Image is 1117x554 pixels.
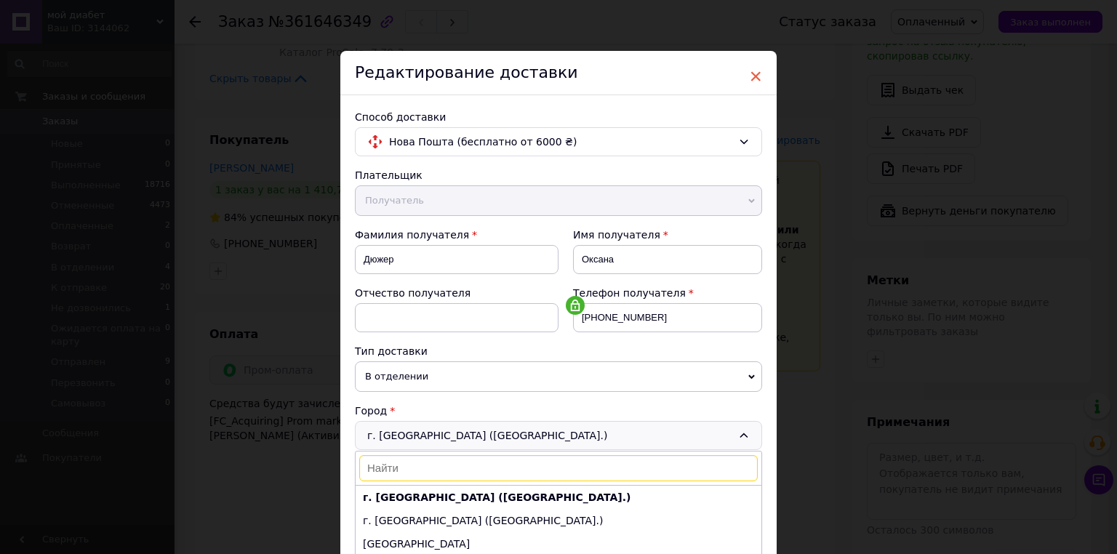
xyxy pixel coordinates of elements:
b: г. [GEOGRAPHIC_DATA] ([GEOGRAPHIC_DATA].) [363,491,630,503]
div: Город [355,404,762,418]
span: × [749,64,762,89]
span: Нова Пошта (бесплатно от 6000 ₴) [389,134,732,150]
span: В отделении [355,361,762,392]
span: Плательщик [355,169,423,181]
input: +380 [573,303,762,332]
span: Тип доставки [355,345,428,357]
span: Получатель [355,185,762,216]
div: г. [GEOGRAPHIC_DATA] ([GEOGRAPHIC_DATA].) [355,421,762,450]
span: Телефон получателя [573,287,686,299]
div: Способ доставки [355,110,762,124]
div: Редактирование доставки [340,51,777,95]
li: г. [GEOGRAPHIC_DATA] ([GEOGRAPHIC_DATA].) [356,509,761,532]
input: Найти [359,455,758,481]
span: Фамилия получателя [355,229,469,241]
span: Имя получателя [573,229,660,241]
span: Отчество получателя [355,287,471,299]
